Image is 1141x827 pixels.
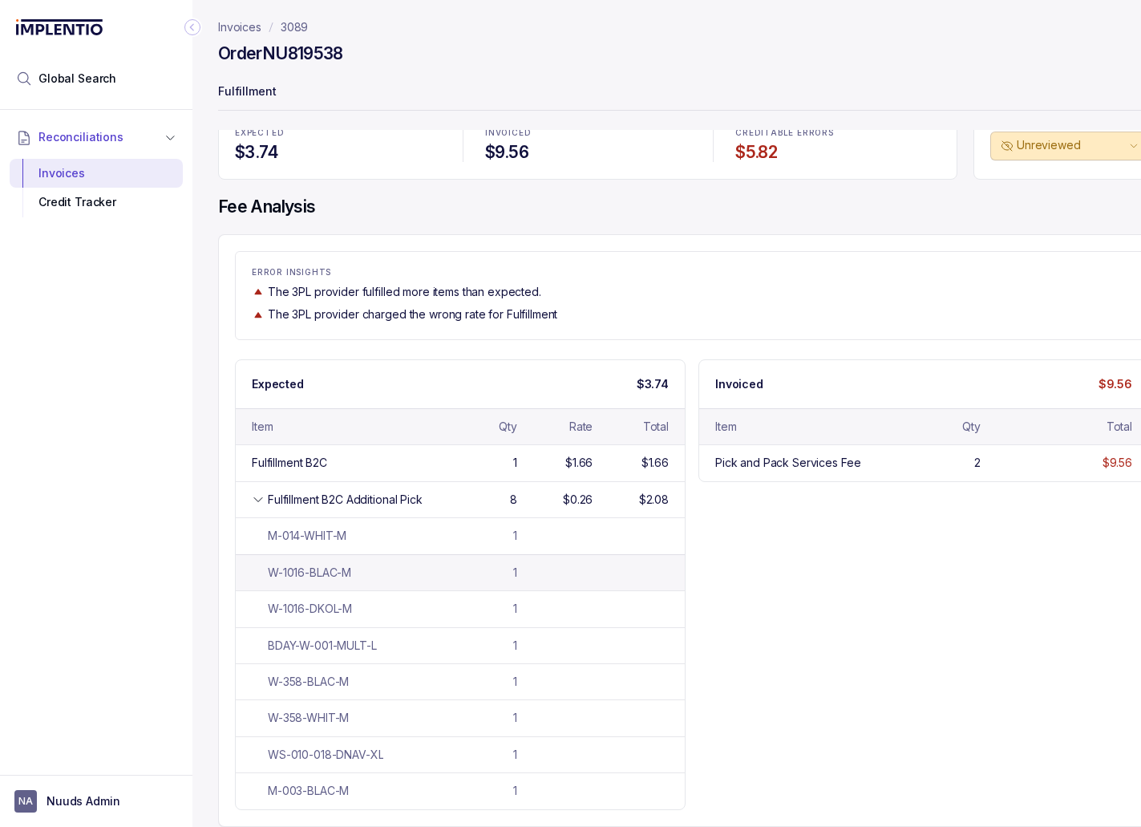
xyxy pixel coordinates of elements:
[513,747,517,763] div: 1
[639,492,669,508] div: $2.08
[715,376,763,392] p: Invoiced
[485,128,690,138] p: INVOICED
[1017,137,1126,153] p: Unreviewed
[252,565,351,581] div: W-1016-BLAC-M
[268,306,557,322] p: The 3PL provider charged the wrong rate for Fulfillment
[14,790,37,813] span: User initials
[513,638,517,654] div: 1
[1103,455,1132,471] div: $9.56
[235,128,440,138] p: EXPECTED
[513,565,517,581] div: 1
[513,601,517,617] div: 1
[252,710,349,726] div: W-358-WHIT-M
[47,793,119,809] p: Nuuds Admin
[513,455,517,471] div: 1
[641,455,669,471] div: $1.66
[715,419,736,435] div: Item
[22,159,170,188] div: Invoices
[569,419,593,435] div: Rate
[252,419,273,435] div: Item
[268,284,541,300] p: The 3PL provider fulfilled more items than expected.
[252,376,304,392] p: Expected
[485,141,690,164] h4: $9.56
[252,674,349,690] div: W-358-BLAC-M
[513,783,517,799] div: 1
[281,19,308,35] a: 3089
[1099,376,1132,392] p: $9.56
[637,376,669,392] p: $3.74
[252,783,349,799] div: M-003-BLAC-M
[974,455,981,471] div: 2
[563,492,593,508] div: $0.26
[10,156,183,221] div: Reconciliations
[22,188,170,217] div: Credit Tracker
[38,71,116,87] span: Global Search
[235,141,440,164] h4: $3.74
[252,601,352,617] div: W-1016-DKOL-M
[565,455,593,471] div: $1.66
[218,43,343,65] h4: Order NU819538
[252,638,377,654] div: BDAY-W-001-MULT-L
[14,790,178,813] button: User initialsNuuds Admin
[252,528,346,544] div: M-014-WHIT-M
[218,19,261,35] a: Invoices
[510,492,517,508] div: 8
[252,309,265,321] img: trend image
[735,141,941,164] h4: $5.82
[252,747,383,763] div: WS-010-018-DNAV-XL
[252,286,265,298] img: trend image
[513,528,517,544] div: 1
[499,419,517,435] div: Qty
[735,128,941,138] p: CREDITABLE ERRORS
[962,419,981,435] div: Qty
[715,455,860,471] div: Pick and Pack Services Fee
[268,492,423,508] div: Fulfillment B2C Additional Pick
[1107,419,1132,435] div: Total
[643,419,669,435] div: Total
[513,674,517,690] div: 1
[513,710,517,726] div: 1
[10,120,183,155] button: Reconciliations
[38,129,123,145] span: Reconciliations
[252,455,327,471] div: Fulfillment B2C
[252,268,1132,278] p: ERROR INSIGHTS
[183,18,202,37] div: Collapse Icon
[218,19,308,35] nav: breadcrumb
